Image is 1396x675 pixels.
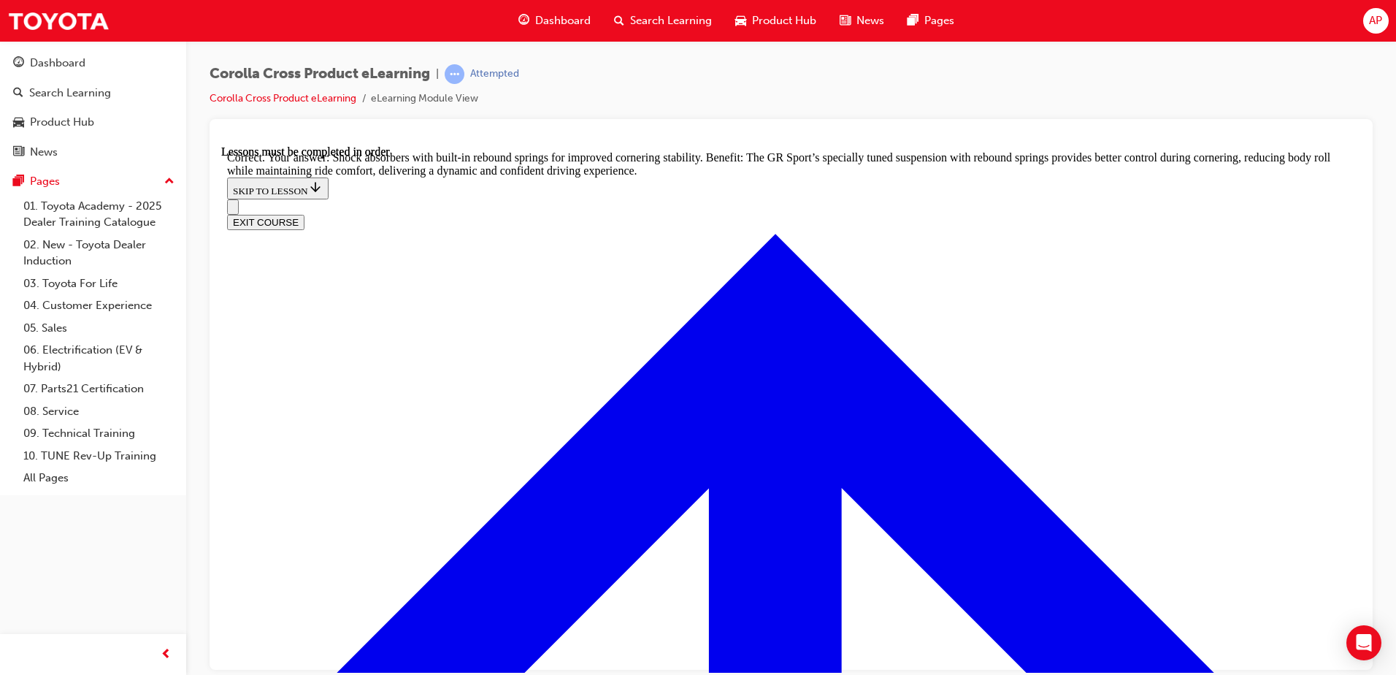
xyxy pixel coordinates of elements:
span: car-icon [13,116,24,129]
button: SKIP TO LESSON [6,32,107,54]
a: News [6,139,180,166]
button: Pages [6,168,180,195]
a: Dashboard [6,50,180,77]
li: eLearning Module View [371,91,478,107]
span: Dashboard [535,12,591,29]
span: Search Learning [630,12,712,29]
span: search-icon [614,12,624,30]
button: DashboardSearch LearningProduct HubNews [6,47,180,168]
div: Open Intercom Messenger [1346,625,1381,660]
span: news-icon [13,146,24,159]
a: Product Hub [6,109,180,136]
span: pages-icon [13,175,24,188]
button: Open navigation menu [6,54,18,69]
span: News [856,12,884,29]
span: car-icon [735,12,746,30]
a: 03. Toyota For Life [18,272,180,295]
div: Correct. Your answer: Shock absorbers with built-in rebound springs for improved cornering stabil... [6,6,1134,32]
span: up-icon [164,172,174,191]
a: All Pages [18,467,180,489]
a: Corolla Cross Product eLearning [210,92,356,104]
a: 09. Technical Training [18,422,180,445]
img: Trak [7,4,110,37]
span: pages-icon [908,12,918,30]
a: 01. Toyota Academy - 2025 Dealer Training Catalogue [18,195,180,234]
button: AP [1363,8,1389,34]
div: Search Learning [29,85,111,102]
span: Product Hub [752,12,816,29]
span: Pages [924,12,954,29]
a: search-iconSearch Learning [602,6,724,36]
div: Dashboard [30,55,85,72]
span: prev-icon [161,646,172,664]
a: guage-iconDashboard [507,6,602,36]
div: Product Hub [30,114,94,131]
a: 06. Electrification (EV & Hybrid) [18,339,180,378]
a: 10. TUNE Rev-Up Training [18,445,180,468]
span: guage-icon [518,12,529,30]
span: news-icon [840,12,851,30]
span: AP [1369,12,1382,29]
span: | [436,66,439,83]
div: News [30,144,58,161]
span: learningRecordVerb_ATTEMPT-icon [445,64,464,84]
a: car-iconProduct Hub [724,6,828,36]
div: Attempted [470,67,519,81]
a: 05. Sales [18,317,180,340]
a: 02. New - Toyota Dealer Induction [18,234,180,272]
span: guage-icon [13,57,24,70]
span: SKIP TO LESSON [12,40,101,51]
nav: Navigation menu [6,54,1134,85]
div: Pages [30,173,60,190]
span: search-icon [13,87,23,100]
a: 07. Parts21 Certification [18,378,180,400]
button: EXIT COURSE [6,69,83,85]
a: 04. Customer Experience [18,294,180,317]
a: 08. Service [18,400,180,423]
span: Corolla Cross Product eLearning [210,66,430,83]
a: pages-iconPages [896,6,966,36]
a: Search Learning [6,80,180,107]
a: news-iconNews [828,6,896,36]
